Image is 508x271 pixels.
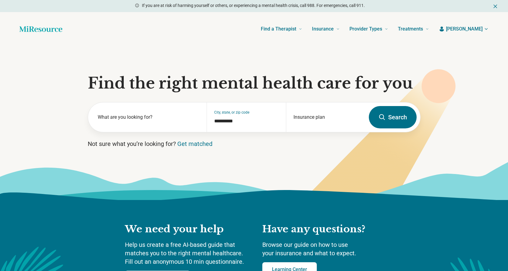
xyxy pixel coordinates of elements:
span: Treatments [398,25,423,33]
button: Search [369,106,417,128]
h2: We need your help [125,223,250,236]
span: [PERSON_NAME] [446,25,483,33]
span: Find a Therapist [261,25,296,33]
button: [PERSON_NAME] [439,25,489,33]
span: Insurance [312,25,334,33]
span: Provider Types [349,25,382,33]
h1: Find the right mental health care for you [88,74,421,92]
p: Not sure what you’re looking for? [88,140,421,148]
button: Dismiss [492,2,498,10]
a: Find a Therapist [261,17,302,41]
a: Provider Types [349,17,388,41]
a: Home page [19,23,62,35]
h2: Have any questions? [262,223,383,236]
a: Insurance [312,17,340,41]
label: What are you looking for? [98,114,200,121]
p: Browse our guide on how to use your insurance and what to expect. [262,240,383,257]
p: Help us create a free AI-based guide that matches you to the right mental healthcare. Fill out an... [125,240,250,266]
p: If you are at risk of harming yourself or others, or experiencing a mental health crisis, call 98... [142,2,365,9]
a: Treatments [398,17,429,41]
a: Get matched [177,140,212,147]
